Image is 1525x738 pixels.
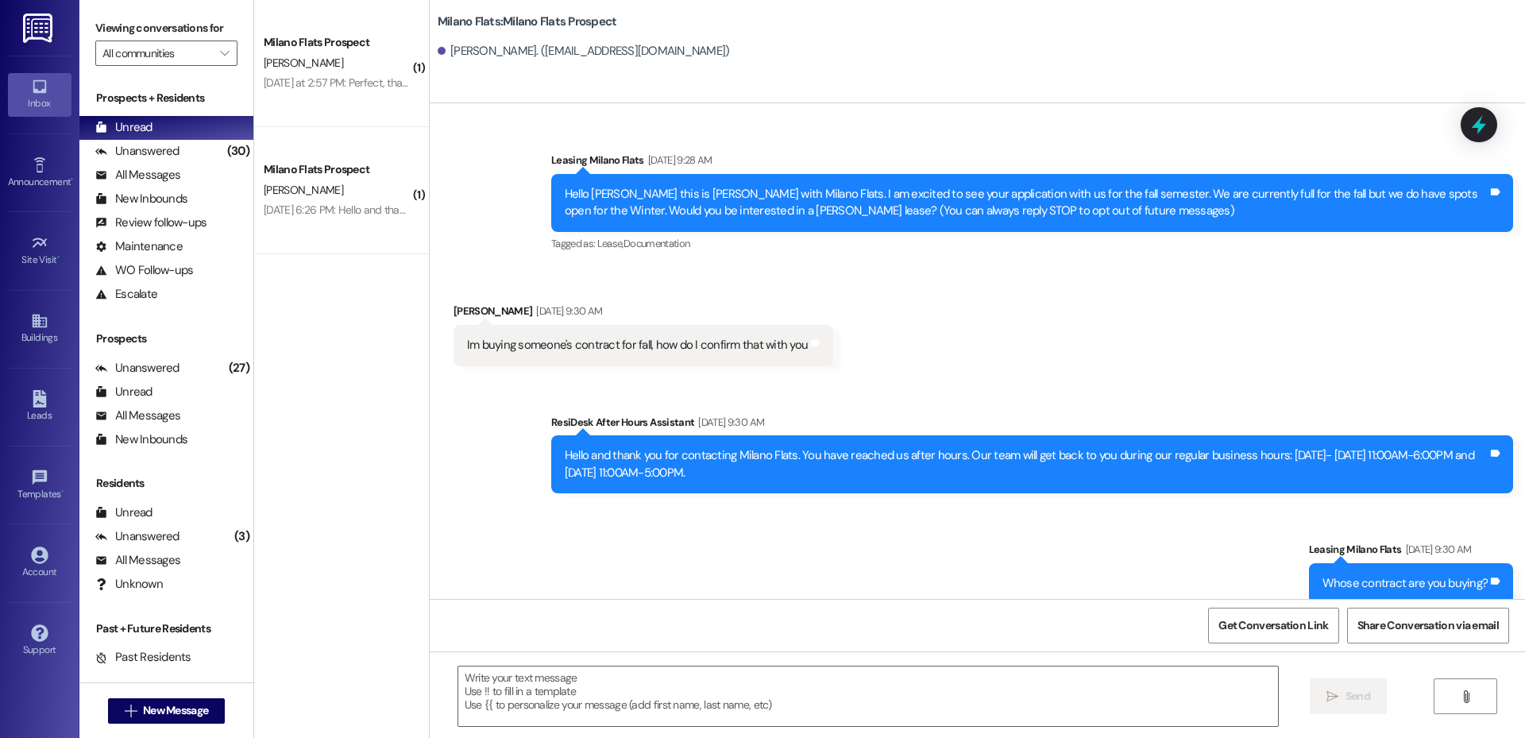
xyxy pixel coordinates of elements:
div: Prospects [79,330,253,347]
div: Past Residents [95,649,191,666]
div: Leasing Milano Flats [551,152,1513,174]
i:  [125,705,137,717]
div: Residents [79,475,253,492]
div: Unanswered [95,528,180,545]
input: All communities [102,41,212,66]
b: Milano Flats: Milano Flats Prospect [438,14,617,30]
div: [DATE] 9:30 AM [694,414,764,431]
a: Support [8,620,71,663]
img: ResiDesk Logo [23,14,56,43]
div: Milano Flats Prospect [264,34,411,51]
div: Im buying someone's contract for fall, how do I confirm that with you [467,337,808,354]
div: All Messages [95,552,180,569]
span: • [61,486,64,497]
i:  [220,47,229,60]
div: Unread [95,504,152,521]
div: [DATE] at 2:57 PM: Perfect, thank you [264,75,432,90]
div: [PERSON_NAME] [454,303,833,325]
div: (27) [225,356,253,381]
span: New Message [143,702,208,719]
span: Documentation [624,237,690,250]
div: New Inbounds [95,191,187,207]
i:  [1460,690,1472,703]
a: Buildings [8,307,71,350]
div: Unread [95,119,152,136]
span: • [57,252,60,263]
i:  [1326,690,1338,703]
div: Milano Flats Prospect [264,161,411,178]
a: Account [8,542,71,585]
div: (3) [230,524,253,549]
button: New Message [108,698,226,724]
div: [DATE] 6:26 PM: Hello and thank you for contacting Milano Flats. You have reached us after hours.... [264,203,1294,217]
a: Leads [8,385,71,428]
span: Lease , [597,237,624,250]
div: Hello [PERSON_NAME] this is [PERSON_NAME] with Milano Flats. I am excited to see your application... [565,186,1488,220]
span: • [71,174,73,185]
a: Inbox [8,73,71,116]
button: Share Conversation via email [1347,608,1509,643]
span: [PERSON_NAME] [264,183,343,197]
span: [PERSON_NAME] [264,56,343,70]
div: New Inbounds [95,431,187,448]
div: [DATE] 9:30 AM [532,303,602,319]
div: (30) [223,139,253,164]
div: All Messages [95,408,180,424]
div: Past + Future Residents [79,620,253,637]
span: Share Conversation via email [1357,617,1499,634]
div: WO Follow-ups [95,262,193,279]
div: Unread [95,384,152,400]
div: Whose contract are you buying? [1322,575,1488,592]
div: [PERSON_NAME]. ([EMAIL_ADDRESS][DOMAIN_NAME]) [438,43,730,60]
div: Hello and thank you for contacting Milano Flats. You have reached us after hours. Our team will g... [565,447,1488,481]
div: Maintenance [95,238,183,255]
button: Get Conversation Link [1208,608,1338,643]
span: Send [1345,688,1370,705]
div: [DATE] 9:28 AM [644,152,712,168]
a: Templates • [8,464,71,507]
div: All Messages [95,167,180,184]
div: ResiDesk After Hours Assistant [551,414,1513,436]
span: Get Conversation Link [1218,617,1328,634]
label: Viewing conversations for [95,16,237,41]
div: Tagged as: [551,232,1513,255]
div: Escalate [95,286,157,303]
a: Site Visit • [8,230,71,272]
div: Unknown [95,576,163,593]
div: Unanswered [95,360,180,377]
div: [DATE] 9:30 AM [1402,541,1472,558]
div: Unanswered [95,143,180,160]
div: Review follow-ups [95,214,207,231]
div: Prospects + Residents [79,90,253,106]
button: Send [1310,678,1387,714]
div: Leasing Milano Flats [1309,541,1514,563]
